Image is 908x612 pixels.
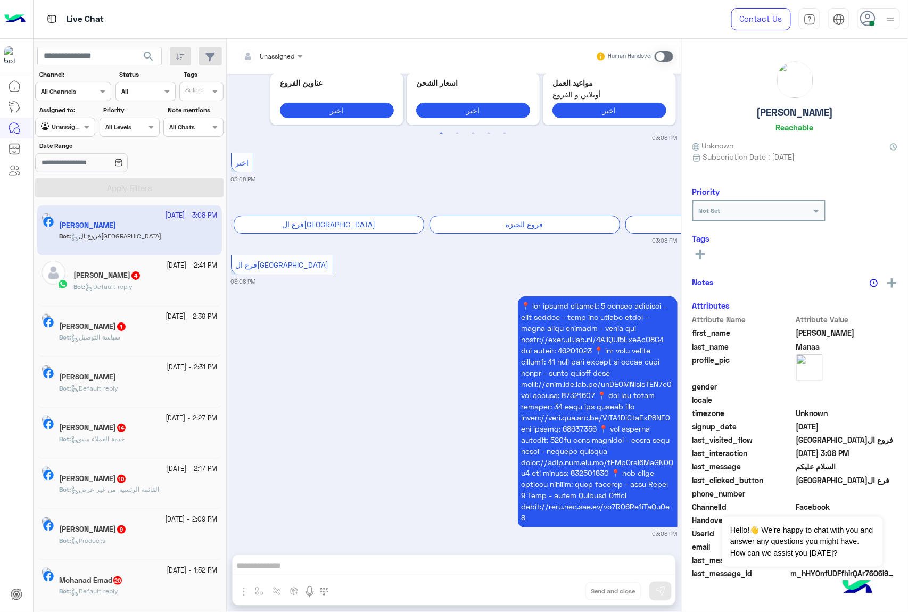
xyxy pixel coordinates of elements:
span: السلام عليكم [796,461,898,472]
span: UserId [692,528,794,539]
span: أونلاين و الفروع [552,89,666,100]
span: Bot [59,384,69,392]
button: اختر [552,103,666,118]
div: فروع اسكندرية [625,216,816,233]
div: فروع الجيزة [430,216,620,233]
img: picture [777,62,813,98]
img: 713415422032625 [4,46,23,65]
img: Facebook [43,571,54,582]
label: Tags [184,70,222,79]
span: سياسة التوصيل [71,333,120,341]
span: القائمة الرئسية_من غير عرض [71,485,159,493]
span: Products [71,536,105,544]
img: Facebook [43,368,54,379]
span: search [142,50,155,63]
small: [DATE] - 2:31 PM [167,362,218,373]
span: 2025-03-11T15:36:54.434Z [796,421,898,432]
span: ChannelId [692,501,794,512]
span: gender [692,381,794,392]
span: last_interaction [692,448,794,459]
h6: Priority [692,187,720,196]
span: profile_pic [692,354,794,379]
span: Subscription Date : [DATE] [703,151,795,162]
b: : [59,536,71,544]
h5: Mohamed EIsayed [59,525,127,534]
small: [DATE] - 2:27 PM [166,413,218,424]
span: Bot [59,536,69,544]
img: tab [45,12,59,26]
label: Channel: [39,70,110,79]
p: Live Chat [67,12,104,27]
span: Bot [73,283,84,291]
h6: Notes [692,277,714,287]
span: timezone [692,408,794,419]
button: search [136,47,162,70]
img: notes [870,279,878,287]
span: Default reply [85,283,133,291]
span: Default reply [71,384,118,392]
b: : [59,587,71,595]
label: Priority [103,105,158,115]
button: 4 of 3 [484,128,494,139]
img: hulul-logo.png [839,569,876,607]
img: picture [42,466,51,476]
small: [DATE] - 2:09 PM [166,515,218,525]
span: HandoverOn [692,515,794,526]
h5: Mohanad Emad [59,576,123,585]
img: Facebook [43,470,54,481]
img: picture [42,365,51,374]
h5: Omar Yasser [59,474,127,483]
span: 9 [117,525,126,534]
img: picture [42,517,51,526]
h5: Omar yasser [73,271,141,280]
img: Facebook [43,520,54,531]
button: اختر [280,103,394,118]
img: defaultAdmin.png [42,261,65,285]
h5: Mahmoud Hamd [59,373,116,382]
span: last_message_sentiment [692,555,794,566]
span: فرع ال[GEOGRAPHIC_DATA] [235,260,328,269]
small: Human Handover [608,52,653,61]
small: 03:08 PM [231,277,256,286]
span: Attribute Name [692,314,794,325]
button: 1 of 3 [436,128,447,139]
span: 📍 lor ipsumd sitamet: 5 consec adipisci - elit seddoe - temp inc utlabo etdol - magna aliqu enima... [522,301,674,523]
button: Send and close [585,582,641,600]
span: 2025-10-07T12:08:54.123Z [796,448,898,459]
span: email [692,541,794,552]
small: [DATE] - 2:39 PM [166,312,218,322]
span: Hello!👋 We're happy to chat with you and answer any questions you might have. How can we assist y... [722,517,882,567]
span: فروع القاهرة [796,434,898,445]
p: اسعار الشحن [416,77,530,88]
span: اختر [235,158,249,167]
button: اختر [416,103,530,118]
label: Date Range [39,141,159,151]
span: خدمة العملاء منيو [71,435,125,443]
span: last_visited_flow [692,434,794,445]
img: Logo [4,8,26,30]
h6: Reachable [776,122,814,132]
span: Mohamed [796,327,898,338]
img: picture [796,354,823,381]
span: last_name [692,341,794,352]
label: Assigned to: [39,105,94,115]
small: [DATE] - 2:17 PM [167,464,218,474]
b: : [59,333,71,341]
a: tab [799,8,820,30]
span: null [796,488,898,499]
img: picture [42,415,51,425]
span: فرع القاهرة [796,475,898,486]
img: WhatsApp [57,279,68,290]
span: 4 [131,271,140,280]
h6: Attributes [692,301,730,310]
span: Unassigned [260,52,295,60]
span: 14 [117,424,126,432]
span: Unknown [692,140,734,151]
img: tab [833,13,845,26]
p: عناوين الفروع [280,77,394,88]
span: last_message_id [692,568,789,579]
span: signup_date [692,421,794,432]
b: : [59,384,71,392]
label: Status [119,70,174,79]
h5: علي حسن [59,322,127,331]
